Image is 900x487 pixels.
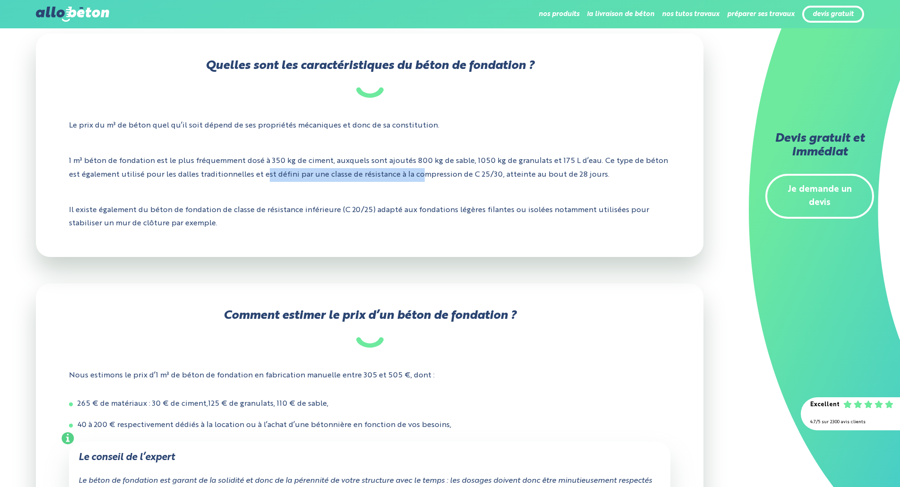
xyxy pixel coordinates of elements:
li: 40 à 200 € respectivement dédiés à la location ou à l’achat d’une bétonnière en fonction de vos b... [69,419,670,433]
p: Nous estimons le prix d’1 m³ de béton de fondation en fabrication manuelle entre 305 et 505 €, do... [69,362,670,390]
h2: Comment estimer le prix d’un béton de fondation ? [69,309,670,348]
div: 4.7/5 sur 2300 avis clients [810,416,891,429]
p: 1 m³ béton de fondation est le plus fréquemment dosé à 350 kg de ciment, auxquels sont ajoutés 80... [69,147,670,189]
li: nos produits [539,3,579,26]
p: Il existe également du béton de fondation de classe de résistance inférieure (C 20/25) adapté aux... [69,197,670,238]
li: préparer ses travaux [727,3,795,26]
h2: Devis gratuit et immédiat [765,132,874,160]
li: la livraison de béton [587,3,654,26]
li: nos tutos travaux [662,3,720,26]
h2: Quelles sont les caractéristiques du béton de fondation ? [69,60,670,98]
li: 265 € de matériaux : 30 € de ciment,125 € de granulats, 110 € de sable, [69,397,670,411]
a: Je demande un devis [765,174,874,219]
img: allobéton [36,7,109,22]
i: Le conseil de l’expert [78,453,175,462]
a: devis gratuit [813,10,854,18]
p: Le prix du m³ de béton quel qu’il soit dépend de ses propriétés mécaniques et donc de sa constitu... [69,112,670,140]
div: Excellent [810,398,840,412]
